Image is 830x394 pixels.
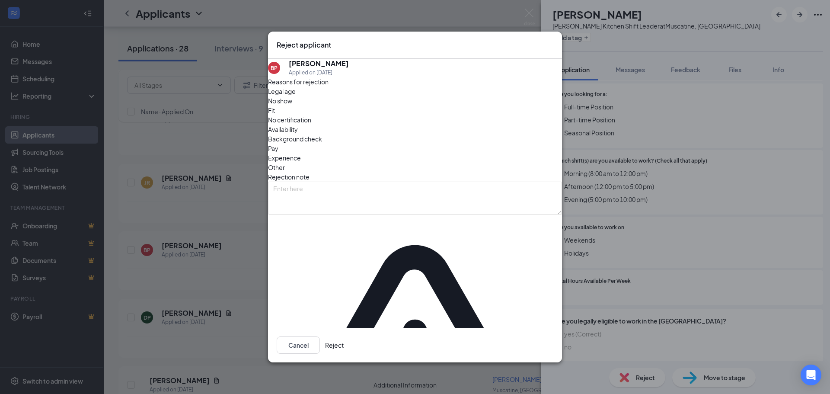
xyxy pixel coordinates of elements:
div: Open Intercom Messenger [801,365,821,385]
span: Experience [268,153,301,163]
button: Cancel [277,336,320,354]
h3: Reject applicant [277,40,331,50]
span: Pay [268,144,278,153]
span: Fit [268,106,275,115]
span: Background check [268,134,322,144]
button: Reject [325,336,344,354]
h5: [PERSON_NAME] [289,59,349,68]
div: BP [271,64,278,71]
div: Applied on [DATE] [289,68,349,77]
span: Availability [268,125,298,134]
span: Legal age [268,86,296,96]
span: Reasons for rejection [268,78,329,86]
span: Rejection note [268,173,310,181]
span: Other [268,163,285,172]
span: No certification [268,115,311,125]
span: No show [268,96,292,106]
